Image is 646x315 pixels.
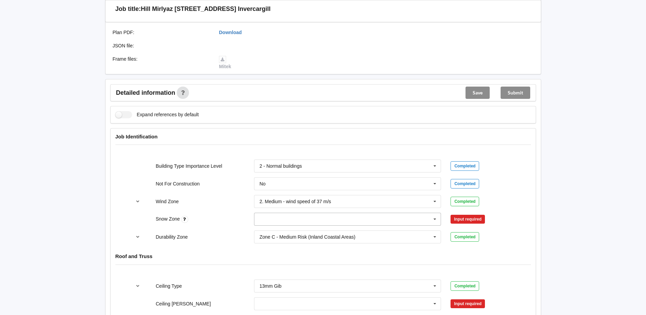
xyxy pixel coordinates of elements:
[451,161,479,171] div: Completed
[451,197,479,206] div: Completed
[115,5,141,13] h3: Job title:
[259,164,302,168] div: 2 - Normal buildings
[108,42,215,49] div: JSON file :
[108,56,215,70] div: Frame files :
[451,179,479,189] div: Completed
[156,163,222,169] label: Building Type Importance Level
[115,111,199,118] label: Expand references by default
[131,280,144,292] button: reference-toggle
[108,29,215,36] div: Plan PDF :
[156,301,211,306] label: Ceiling [PERSON_NAME]
[259,199,331,204] div: 2. Medium - wind speed of 37 m/s
[451,281,479,291] div: Completed
[156,216,181,222] label: Snow Zone
[451,299,485,308] div: Input required
[219,56,231,69] a: Mitek
[259,235,356,239] div: Zone C - Medium Risk (Inland Coastal Areas)
[451,232,479,242] div: Completed
[156,283,182,289] label: Ceiling Type
[451,215,485,224] div: Input required
[115,253,531,259] h4: Roof and Truss
[131,231,144,243] button: reference-toggle
[156,199,179,204] label: Wind Zone
[115,133,531,140] h4: Job Identification
[116,90,175,96] span: Detailed information
[156,234,188,240] label: Durability Zone
[259,181,266,186] div: No
[141,5,271,13] h3: Hill Mirlyaz [STREET_ADDRESS] Invercargill
[259,284,282,288] div: 13mm Gib
[131,195,144,208] button: reference-toggle
[156,181,200,186] label: Not For Construction
[219,30,242,35] a: Download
